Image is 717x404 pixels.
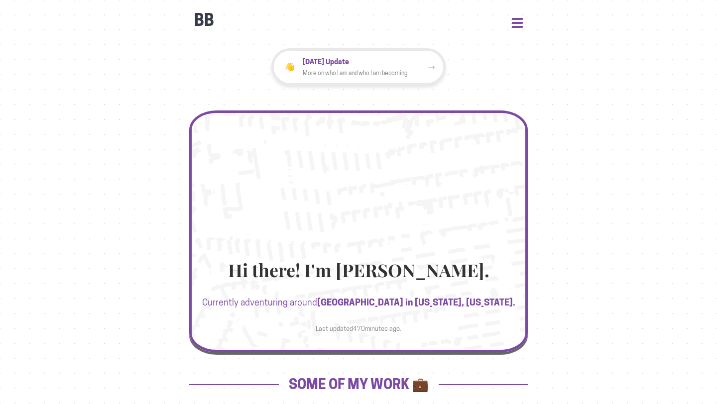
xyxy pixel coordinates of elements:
[199,260,518,280] h1: Hi there! I'm [PERSON_NAME].
[189,110,528,352] a: Hi there! I'm [PERSON_NAME].Currently adventuring around[GEOGRAPHIC_DATA] in [US_STATE], [US_STAT...
[194,10,214,30] b: BB
[512,18,523,27] button: Open Menu
[303,56,428,67] p: [DATE] Update
[189,377,528,392] h2: Some of my work 💼
[282,59,298,75] div: 👋
[199,323,518,332] p: Last updated 470 minutes ago.
[428,60,435,75] div: ➝
[303,68,428,78] p: More on who I am and who I am becoming.
[317,297,515,307] b: [GEOGRAPHIC_DATA] in [US_STATE], [US_STATE].
[189,48,528,86] a: 👋[DATE] UpdateMore on who I am and who I am becoming.➝
[202,297,515,307] a: Currently adventuring around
